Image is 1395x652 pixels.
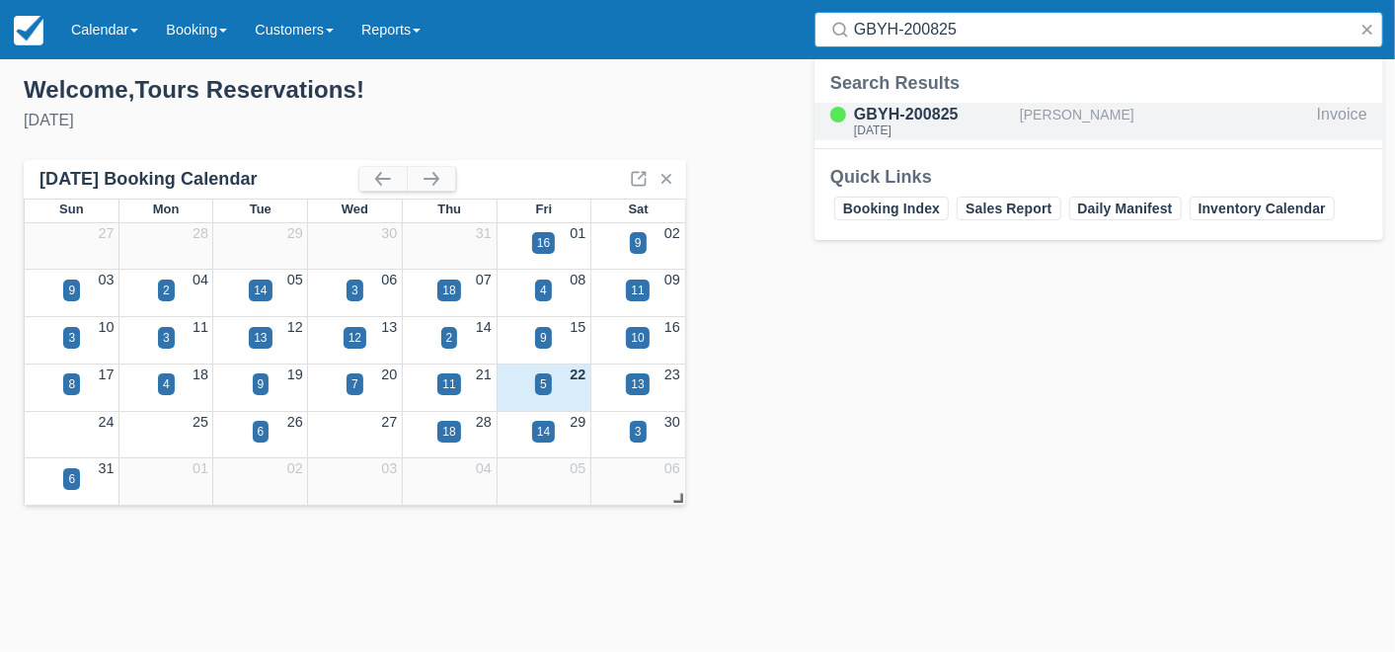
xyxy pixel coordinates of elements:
a: 08 [570,272,585,287]
a: 27 [99,225,115,241]
a: 23 [664,367,680,382]
a: 07 [476,272,492,287]
a: 21 [476,367,492,382]
div: Search Results [830,71,1367,95]
a: 01 [570,225,585,241]
div: 14 [254,282,267,299]
a: 13 [381,319,397,335]
a: 31 [99,460,115,476]
a: 28 [193,225,208,241]
a: 04 [193,272,208,287]
a: Inventory Calendar [1190,197,1335,220]
a: 22 [570,367,585,382]
a: 16 [664,319,680,335]
span: Tue [250,202,271,216]
a: GBYH-200825[DATE][PERSON_NAME]Invoice [814,103,1383,140]
span: Sat [629,202,649,216]
a: 06 [381,272,397,287]
a: 09 [664,272,680,287]
a: 03 [99,272,115,287]
div: Quick Links [830,165,1367,189]
div: 2 [163,282,170,299]
div: 12 [349,329,361,347]
a: 28 [476,414,492,430]
div: 9 [540,329,547,347]
a: 25 [193,414,208,430]
a: Booking Index [834,197,949,220]
a: 15 [570,319,585,335]
div: 13 [631,375,644,393]
div: [PERSON_NAME] [1020,103,1309,140]
div: 7 [351,375,358,393]
div: 9 [258,375,265,393]
a: 02 [664,225,680,241]
div: 18 [442,282,455,299]
div: 4 [540,282,547,299]
div: 3 [68,329,75,347]
div: 10 [631,329,644,347]
a: 30 [381,225,397,241]
div: 3 [635,423,642,441]
a: 20 [381,367,397,382]
a: 29 [570,414,585,430]
a: 26 [287,414,303,430]
div: 9 [68,282,75,299]
a: 19 [287,367,303,382]
a: 05 [287,272,303,287]
a: 17 [99,367,115,382]
div: 14 [537,423,550,441]
div: 3 [351,282,358,299]
div: 8 [68,375,75,393]
div: 11 [442,375,455,393]
a: 31 [476,225,492,241]
a: 03 [381,460,397,476]
a: 06 [664,460,680,476]
div: Welcome , Tours Reservations ! [24,75,682,105]
div: 13 [254,329,267,347]
a: 05 [570,460,585,476]
div: 11 [631,282,644,299]
img: checkfront-main-nav-mini-logo.png [14,16,43,45]
div: GBYH-200825 [854,103,1012,126]
a: 18 [193,367,208,382]
div: [DATE] Booking Calendar [39,168,359,191]
input: Search ( / ) [854,12,1352,47]
div: 16 [537,234,550,252]
a: 29 [287,225,303,241]
a: 14 [476,319,492,335]
a: 02 [287,460,303,476]
div: 3 [163,329,170,347]
a: Sales Report [957,197,1060,220]
div: Invoice [1317,103,1367,140]
div: 2 [446,329,453,347]
div: 4 [163,375,170,393]
a: 11 [193,319,208,335]
span: Sun [59,202,83,216]
a: 30 [664,414,680,430]
div: 6 [258,423,265,441]
div: 9 [635,234,642,252]
div: [DATE] [24,109,682,132]
span: Mon [153,202,180,216]
a: 04 [476,460,492,476]
div: 5 [540,375,547,393]
a: 27 [381,414,397,430]
div: [DATE] [854,124,1012,136]
a: 10 [99,319,115,335]
div: 18 [442,423,455,441]
a: Daily Manifest [1069,197,1182,220]
a: 24 [99,414,115,430]
div: 6 [68,470,75,488]
span: Fri [536,202,553,216]
span: Thu [437,202,461,216]
a: 01 [193,460,208,476]
a: 12 [287,319,303,335]
span: Wed [342,202,368,216]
